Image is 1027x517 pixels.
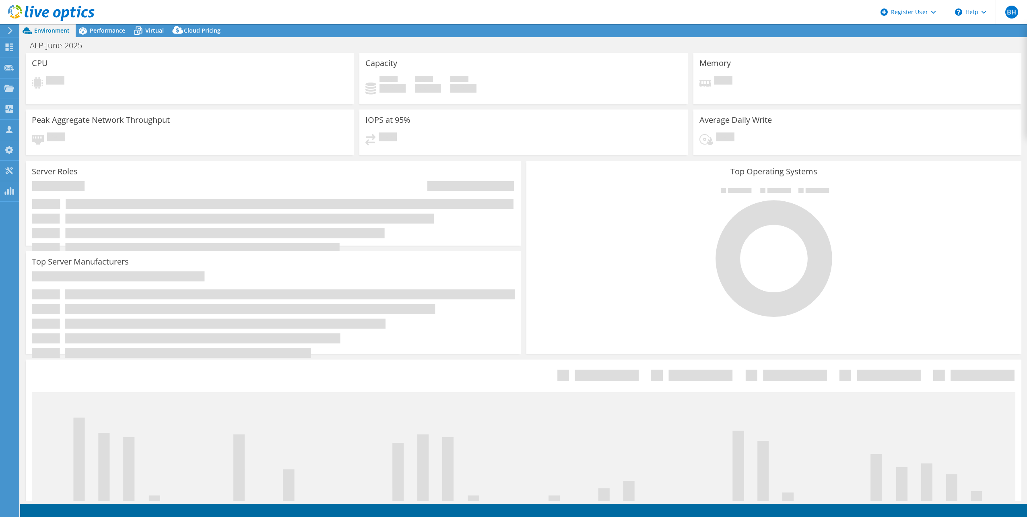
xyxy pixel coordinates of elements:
[415,84,441,93] h4: 0 GiB
[32,59,48,68] h3: CPU
[184,27,221,34] span: Cloud Pricing
[415,76,433,84] span: Free
[450,76,468,84] span: Total
[714,76,732,87] span: Pending
[699,116,772,124] h3: Average Daily Write
[365,59,397,68] h3: Capacity
[1005,6,1018,19] span: BH
[379,84,406,93] h4: 0 GiB
[532,167,1015,176] h3: Top Operating Systems
[379,76,398,84] span: Used
[365,116,410,124] h3: IOPS at 95%
[90,27,125,34] span: Performance
[46,76,64,87] span: Pending
[47,132,65,143] span: Pending
[699,59,731,68] h3: Memory
[145,27,164,34] span: Virtual
[955,8,962,16] svg: \n
[32,257,129,266] h3: Top Server Manufacturers
[34,27,70,34] span: Environment
[379,132,397,143] span: Pending
[716,132,734,143] span: Pending
[450,84,476,93] h4: 0 GiB
[32,116,170,124] h3: Peak Aggregate Network Throughput
[32,167,78,176] h3: Server Roles
[26,41,95,50] h1: ALP-June-2025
